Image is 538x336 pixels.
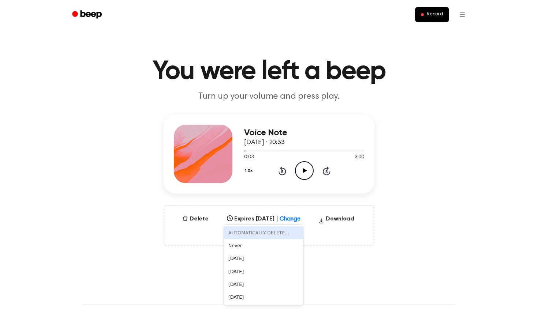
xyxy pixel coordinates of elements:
[244,154,254,161] span: 0:03
[427,11,443,18] span: Record
[224,252,303,265] div: [DATE]
[128,91,410,103] p: Turn up your volume and press play.
[67,8,108,22] a: Beep
[224,239,303,252] div: Never
[244,128,364,138] h3: Voice Note
[244,139,284,146] span: [DATE] · 20:33
[453,6,471,23] button: Open menu
[179,215,212,223] button: Delete
[415,7,449,22] button: Record
[224,278,303,291] div: [DATE]
[244,165,255,177] button: 1.0x
[224,265,303,278] div: [DATE]
[224,226,303,239] div: AUTOMATICALLY DELETE...
[82,58,456,85] h1: You were left a beep
[224,291,303,303] div: [DATE]
[355,154,364,161] span: 3:00
[173,229,365,237] span: Only visible to you
[315,215,357,226] button: Download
